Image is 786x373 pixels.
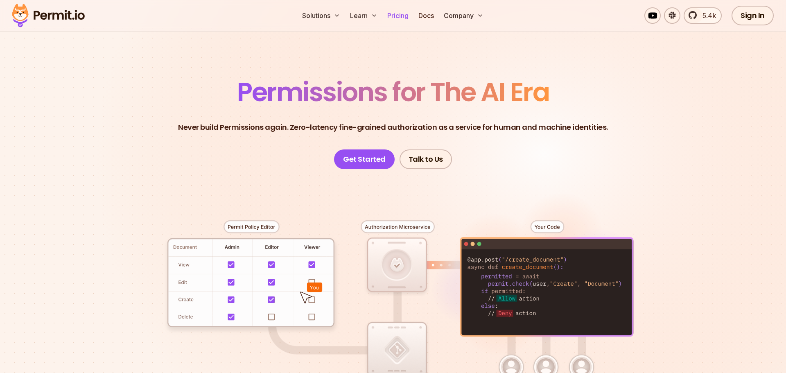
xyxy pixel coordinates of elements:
[299,7,343,24] button: Solutions
[415,7,437,24] a: Docs
[440,7,487,24] button: Company
[347,7,381,24] button: Learn
[698,11,716,20] span: 5.4k
[8,2,88,29] img: Permit logo
[400,149,452,169] a: Talk to Us
[334,149,395,169] a: Get Started
[384,7,412,24] a: Pricing
[178,122,608,133] p: Never build Permissions again. Zero-latency fine-grained authorization as a service for human and...
[684,7,722,24] a: 5.4k
[237,74,549,110] span: Permissions for The AI Era
[732,6,774,25] a: Sign In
